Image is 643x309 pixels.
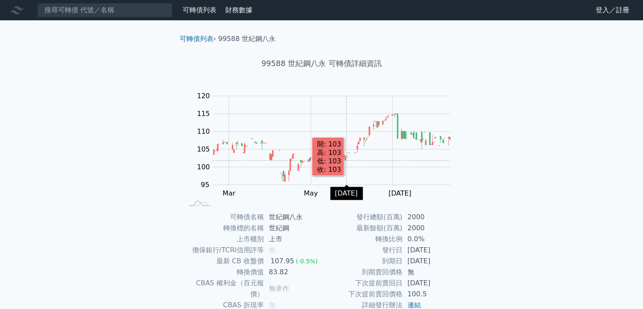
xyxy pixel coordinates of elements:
tspan: 105 [197,145,210,153]
input: 搜尋可轉債 代號／名稱 [37,3,172,17]
a: 登入／註冊 [589,3,636,17]
td: 發行總額(百萬) [322,212,402,223]
td: 2000 [402,212,460,223]
li: › [180,34,216,44]
td: 下次提前賣回日 [322,278,402,289]
a: 連結 [408,301,421,309]
td: 可轉債名稱 [183,212,264,223]
td: 世紀鋼八永 [264,212,322,223]
td: CBAS 權利金（百元報價） [183,278,264,300]
td: 世紀鋼 [264,223,322,234]
div: 107.95 [269,256,296,267]
td: 下次提前賣回價格 [322,289,402,300]
tspan: May [304,189,318,197]
td: 83.82 [264,267,322,278]
td: 轉換標的名稱 [183,223,264,234]
h1: 99588 世紀鋼八永 可轉債詳細資訊 [173,58,471,69]
td: [DATE] [402,278,460,289]
td: 上市櫃別 [183,234,264,245]
span: (-0.5%) [296,258,318,265]
tspan: 95 [201,181,209,189]
td: 無 [402,267,460,278]
tspan: 120 [197,92,210,100]
td: 發行日 [322,245,402,256]
span: 無 [269,246,276,254]
td: 轉換比例 [322,234,402,245]
td: 轉換價值 [183,267,264,278]
tspan: 100 [197,163,210,171]
tspan: 115 [197,110,210,118]
td: 100.5 [402,289,460,300]
tspan: 110 [197,127,210,135]
td: 最新餘額(百萬) [322,223,402,234]
span: 無承作 [269,284,289,292]
td: 0.0% [402,234,460,245]
td: [DATE] [402,256,460,267]
td: 到期賣回價格 [322,267,402,278]
td: 2000 [402,223,460,234]
td: 上市 [264,234,322,245]
a: 財務數據 [225,6,252,14]
li: 99588 世紀鋼八永 [218,34,276,44]
span: 無 [269,301,276,309]
td: 擔保銀行/TCRI信用評等 [183,245,264,256]
tspan: [DATE] [389,189,411,197]
a: 可轉債列表 [183,6,216,14]
td: 到期日 [322,256,402,267]
td: [DATE] [402,245,460,256]
g: Chart [192,92,463,197]
td: 最新 CB 收盤價 [183,256,264,267]
a: 可轉債列表 [180,35,213,43]
tspan: Mar [222,189,235,197]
